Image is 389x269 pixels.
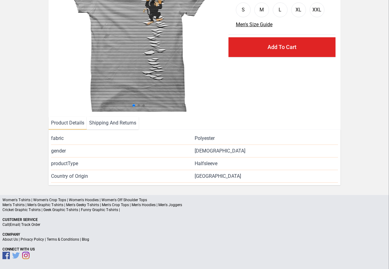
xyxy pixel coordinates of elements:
li: Shipping And Returns [87,117,139,129]
a: Terms & Conditions [47,237,79,242]
span: Country of Origin [51,173,194,180]
a: Email [10,222,19,227]
span: Halfsleeve [195,160,217,167]
button: Men's Size Guide [236,21,272,28]
a: About Us [2,237,18,242]
a: Blog [82,237,89,242]
a: Call [2,222,9,227]
div: XL [296,6,301,14]
p: Customer Service [2,217,387,222]
p: Company [2,232,387,237]
p: | | | [2,237,387,242]
div: XXL [312,6,321,14]
span: [DEMOGRAPHIC_DATA] [195,147,245,155]
span: [GEOGRAPHIC_DATA] [195,173,338,180]
span: fabric [51,135,194,142]
a: Privacy Policy [21,237,44,242]
p: Men's T-shirts | Men's Graphic T-shirts | Men's Geeky T-shirts | Men's Crop Tops | Men's Hoodies ... [2,202,387,207]
span: gender [51,147,194,155]
a: Track Order [21,222,40,227]
li: Product Details [49,117,87,129]
p: Cricket Graphic T-shirts | Geek Graphic T-shirts | Funny Graphic T-shirts | [2,207,387,212]
div: L [279,6,281,14]
button: Add To Cart [228,37,335,57]
p: Women's T-shirts | Women's Crop Tops | Women's Hoodies | Women's Off Shoulder Tops [2,198,387,202]
p: | | [2,222,387,227]
div: M [260,6,264,14]
span: productType [51,160,194,167]
p: Connect With Us [2,247,387,252]
div: S [242,6,245,14]
span: Polyester [195,135,215,142]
